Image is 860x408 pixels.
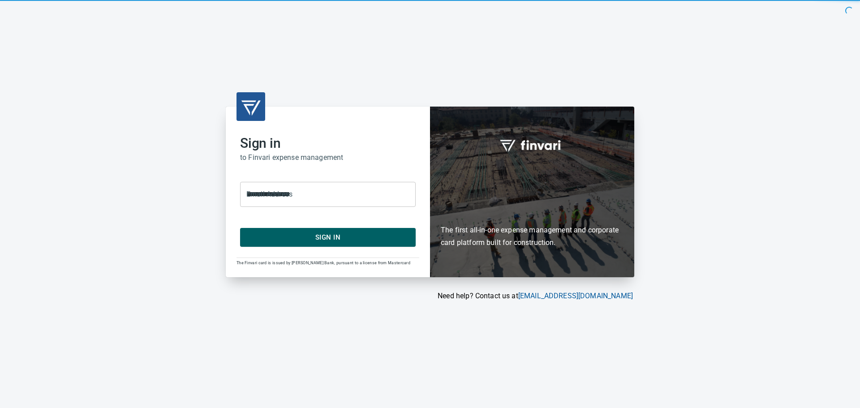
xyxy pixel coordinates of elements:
img: transparent_logo.png [240,96,262,117]
div: Finvari [430,107,634,277]
p: Need help? Contact us at [226,291,633,301]
a: [EMAIL_ADDRESS][DOMAIN_NAME] [518,292,633,300]
h6: to Finvari expense management [240,151,416,164]
img: fullword_logo_white.png [499,135,566,155]
h6: The first all-in-one expense management and corporate card platform built for construction. [441,172,623,249]
button: Sign In [240,228,416,247]
span: The Finvari card is issued by [PERSON_NAME] Bank, pursuant to a license from Mastercard [236,261,410,265]
h2: Sign in [240,135,416,151]
span: Sign In [250,232,406,243]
